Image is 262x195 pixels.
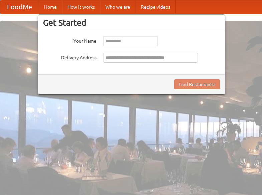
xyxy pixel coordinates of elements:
[43,18,220,28] h3: Get Started
[43,53,96,61] label: Delivery Address
[0,0,39,14] a: FoodMe
[136,0,176,14] a: Recipe videos
[43,36,96,44] label: Your Name
[39,0,62,14] a: Home
[100,0,136,14] a: Who we are
[62,0,100,14] a: How it works
[174,79,220,89] button: Find Restaurants!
